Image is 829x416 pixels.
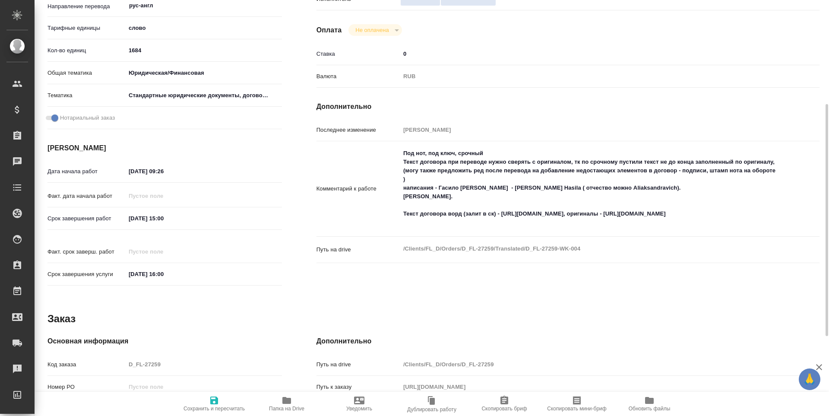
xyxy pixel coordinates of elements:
[481,406,527,412] span: Скопировать бриф
[47,214,126,223] p: Срок завершения работ
[126,381,282,393] input: Пустое поле
[126,245,201,258] input: Пустое поле
[47,248,126,256] p: Факт. срок заверш. работ
[126,190,201,202] input: Пустое поле
[316,336,820,346] h4: Дополнительно
[47,336,282,346] h4: Основная информация
[400,48,778,60] input: ✎ Введи что-нибудь
[316,245,400,254] p: Путь на drive
[47,24,126,32] p: Тарифные единицы
[400,381,778,393] input: Пустое поле
[178,392,250,416] button: Сохранить и пересчитать
[799,368,820,390] button: 🙏
[47,143,282,153] h4: [PERSON_NAME]
[541,392,613,416] button: Скопировать мини-бриф
[47,46,126,55] p: Кол-во единиц
[400,146,778,230] textarea: Под нот, под ключ, срочный Текст договора при переводе нужно сверять с оригиналом, тк по срочному...
[47,192,126,200] p: Факт. дата начала работ
[468,392,541,416] button: Скопировать бриф
[126,358,282,371] input: Пустое поле
[316,126,400,134] p: Последнее изменение
[316,72,400,81] p: Валюта
[316,50,400,58] p: Ставка
[184,406,245,412] span: Сохранить и пересчитать
[353,26,391,34] button: Не оплачена
[250,392,323,416] button: Папка на Drive
[400,358,778,371] input: Пустое поле
[400,69,778,84] div: RUB
[126,21,282,35] div: слово
[400,241,778,256] textarea: /Clients/FL_D/Orders/D_FL-27259/Translated/D_FL-27259-WK-004
[629,406,671,412] span: Обновить файлы
[47,360,126,369] p: Код заказа
[277,5,279,6] button: Open
[396,392,468,416] button: Дублировать работу
[126,268,201,280] input: ✎ Введи что-нибудь
[126,66,282,80] div: Юридическая/Финансовая
[47,2,126,11] p: Направление перевода
[47,270,126,279] p: Срок завершения услуги
[47,312,76,326] h2: Заказ
[126,88,282,103] div: Стандартные юридические документы, договоры, уставы
[407,406,456,413] span: Дублировать работу
[316,184,400,193] p: Комментарий к работе
[47,69,126,77] p: Общая тематика
[316,102,820,112] h4: Дополнительно
[47,383,126,391] p: Номер РО
[126,212,201,225] input: ✎ Введи что-нибудь
[316,360,400,369] p: Путь на drive
[126,44,282,57] input: ✎ Введи что-нибудь
[126,165,201,178] input: ✎ Введи что-нибудь
[323,392,396,416] button: Уведомить
[47,91,126,100] p: Тематика
[400,124,778,136] input: Пустое поле
[348,24,402,36] div: Не оплачена
[316,383,400,391] p: Путь к заказу
[613,392,686,416] button: Обновить файлы
[802,370,817,388] span: 🙏
[269,406,304,412] span: Папка на Drive
[547,406,606,412] span: Скопировать мини-бриф
[346,406,372,412] span: Уведомить
[60,114,115,122] span: Нотариальный заказ
[316,25,342,35] h4: Оплата
[47,167,126,176] p: Дата начала работ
